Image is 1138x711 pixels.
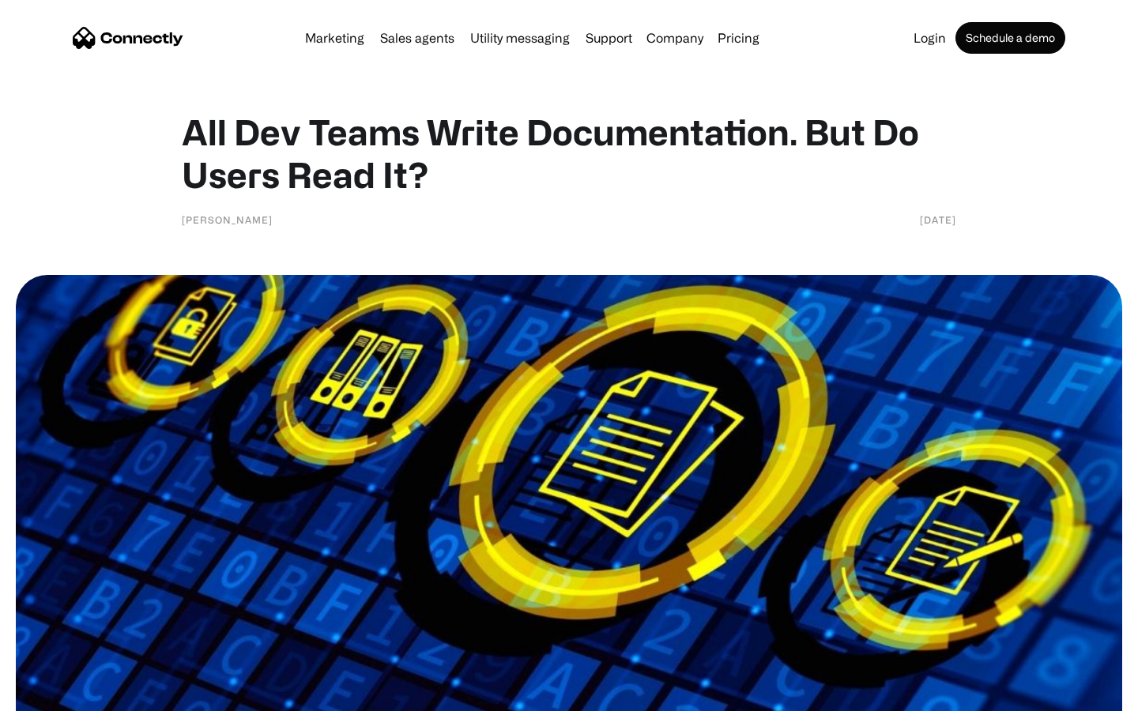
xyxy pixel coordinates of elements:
[299,32,371,44] a: Marketing
[955,22,1065,54] a: Schedule a demo
[711,32,766,44] a: Pricing
[920,212,956,228] div: [DATE]
[374,32,461,44] a: Sales agents
[907,32,952,44] a: Login
[182,212,273,228] div: [PERSON_NAME]
[579,32,639,44] a: Support
[464,32,576,44] a: Utility messaging
[16,683,95,705] aside: Language selected: English
[32,683,95,705] ul: Language list
[646,27,703,49] div: Company
[182,111,956,196] h1: All Dev Teams Write Documentation. But Do Users Read It?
